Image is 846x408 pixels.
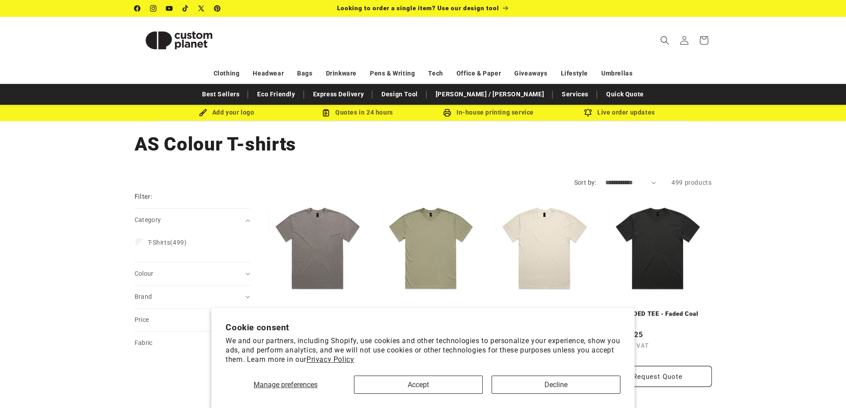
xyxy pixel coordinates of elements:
[135,332,250,354] summary: Fabric (0 selected)
[161,107,292,118] div: Add your logo
[148,238,187,246] span: (499)
[601,66,632,81] a: Umbrellas
[671,179,711,186] span: 499 products
[604,366,712,387] button: Request Quote
[253,66,284,81] a: Headwear
[135,20,223,60] img: Custom Planet
[457,66,501,81] a: Office & Paper
[514,66,547,81] a: Giveaways
[326,66,357,81] a: Drinkware
[254,380,318,389] span: Manage preferences
[309,87,369,102] a: Express Delivery
[135,339,153,346] span: Fabric
[135,209,250,231] summary: Category (0 selected)
[554,107,685,118] div: Live order updates
[561,66,588,81] a: Lifestyle
[135,316,149,323] span: Price
[199,109,207,117] img: Brush Icon
[131,17,226,63] a: Custom Planet
[226,322,620,333] h2: Cookie consent
[253,87,299,102] a: Eco Friendly
[377,87,422,102] a: Design Tool
[557,87,593,102] a: Services
[431,87,548,102] a: [PERSON_NAME] / [PERSON_NAME]
[226,376,345,394] button: Manage preferences
[354,376,483,394] button: Accept
[135,192,153,202] h2: Filter:
[135,293,152,300] span: Brand
[322,109,330,117] img: Order Updates Icon
[292,107,423,118] div: Quotes in 24 hours
[370,66,415,81] a: Pens & Writing
[135,309,250,331] summary: Price
[135,270,154,277] span: Colour
[306,355,354,364] a: Privacy Policy
[135,262,250,285] summary: Colour (0 selected)
[492,376,620,394] button: Decline
[148,239,171,246] span: T-Shirts
[135,216,161,223] span: Category
[602,87,648,102] a: Quick Quote
[214,66,240,81] a: Clothing
[428,66,443,81] a: Tech
[135,285,250,308] summary: Brand (0 selected)
[423,107,554,118] div: In-house printing service
[198,87,244,102] a: Best Sellers
[135,132,712,156] h1: AS Colour T-shirts
[604,310,712,318] a: HEAVY FADED TEE - Faded Coal
[297,66,312,81] a: Bags
[574,179,596,186] label: Sort by:
[226,337,620,364] p: We and our partners, including Shopify, use cookies and other technologies to personalize your ex...
[655,31,675,50] summary: Search
[337,4,499,12] span: Looking to order a single item? Use our design tool
[443,109,451,117] img: In-house printing
[584,109,592,117] img: Order updates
